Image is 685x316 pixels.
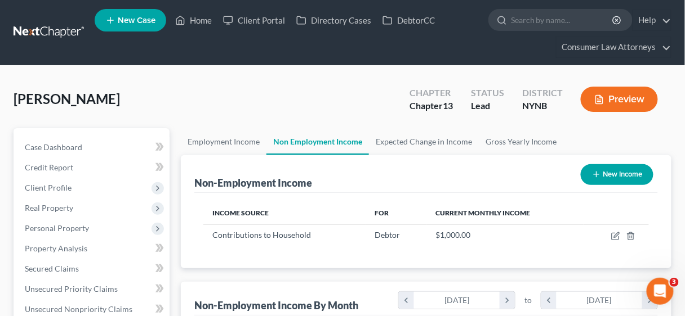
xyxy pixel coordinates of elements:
[217,10,291,30] a: Client Portal
[118,16,155,25] span: New Case
[25,243,87,253] span: Property Analysis
[375,209,389,217] span: For
[647,278,674,305] iframe: Intercom live chat
[369,128,479,155] a: Expected Change in Income
[642,292,657,309] i: chevron_right
[194,176,312,189] div: Non-Employment Income
[181,128,266,155] a: Employment Income
[414,292,500,309] div: [DATE]
[541,292,557,309] i: chevron_left
[375,230,401,240] span: Debtor
[633,10,671,30] a: Help
[212,230,311,240] span: Contributions to Household
[25,183,72,192] span: Client Profile
[557,292,643,309] div: [DATE]
[399,292,414,309] i: chevron_left
[194,299,358,312] div: Non-Employment Income By Month
[522,100,563,112] div: NYNB
[511,10,614,30] input: Search by name...
[25,223,89,233] span: Personal Property
[25,142,82,152] span: Case Dashboard
[410,100,453,112] div: Chapter
[581,164,653,185] button: New Income
[16,157,170,178] a: Credit Report
[16,259,170,279] a: Secured Claims
[16,238,170,259] a: Property Analysis
[266,128,369,155] a: Non Employment Income
[14,91,120,107] span: [PERSON_NAME]
[16,137,170,157] a: Case Dashboard
[410,87,453,100] div: Chapter
[471,87,504,100] div: Status
[291,10,377,30] a: Directory Cases
[25,284,118,294] span: Unsecured Priority Claims
[522,87,563,100] div: District
[170,10,217,30] a: Home
[212,209,269,217] span: Income Source
[25,203,73,213] span: Real Property
[435,230,470,240] span: $1,000.00
[557,37,671,57] a: Consumer Law Attorneys
[25,264,79,273] span: Secured Claims
[524,295,532,306] span: to
[581,87,658,112] button: Preview
[25,162,73,172] span: Credit Report
[16,279,170,299] a: Unsecured Priority Claims
[25,304,132,314] span: Unsecured Nonpriority Claims
[377,10,441,30] a: DebtorCC
[435,209,530,217] span: Current Monthly Income
[670,278,679,287] span: 3
[443,100,453,111] span: 13
[500,292,515,309] i: chevron_right
[479,128,564,155] a: Gross Yearly Income
[471,100,504,112] div: Lead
